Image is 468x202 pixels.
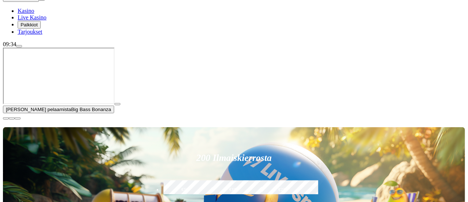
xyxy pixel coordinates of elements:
[18,14,47,21] a: Live Kasino
[15,117,21,120] button: fullscreen icon
[260,179,306,201] label: €250
[162,179,208,201] label: €50
[6,107,71,112] span: [PERSON_NAME] pelaamista
[115,103,120,105] button: play icon
[3,8,465,35] nav: Main menu
[3,106,114,113] button: [PERSON_NAME] pelaamistaBig Bass Bonanza
[3,48,115,104] iframe: Big Bass Bonanza
[18,29,42,35] a: Tarjoukset
[3,117,9,120] button: close icon
[71,107,111,112] span: Big Bass Bonanza
[18,21,41,29] button: Palkkiot
[3,41,16,47] span: 09:34
[18,8,34,14] a: Kasino
[211,179,257,201] label: €150
[9,117,15,120] button: chevron-down icon
[21,22,38,27] span: Palkkiot
[16,45,22,47] button: menu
